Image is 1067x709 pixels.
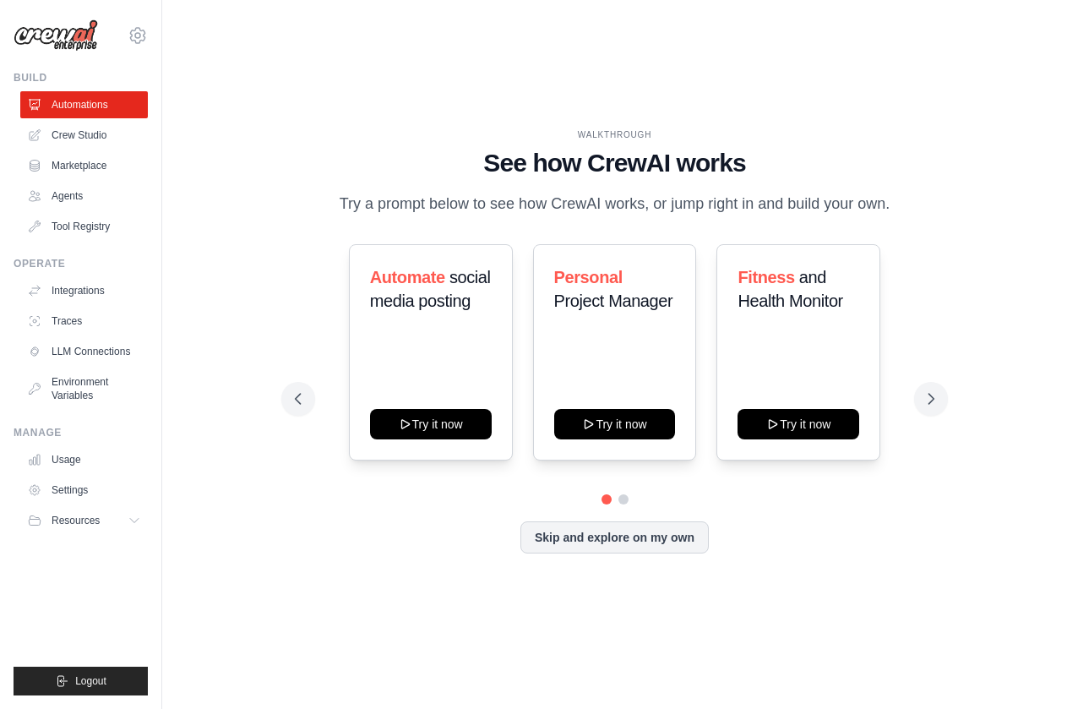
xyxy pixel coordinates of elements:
span: Fitness [738,268,794,286]
span: Resources [52,514,100,527]
a: Crew Studio [20,122,148,149]
span: Automate [370,268,445,286]
a: Marketplace [20,152,148,179]
span: social media posting [370,268,491,310]
a: Integrations [20,277,148,304]
button: Skip and explore on my own [520,521,709,554]
button: Logout [14,667,148,695]
p: Try a prompt below to see how CrewAI works, or jump right in and build your own. [331,192,899,216]
img: Logo [14,19,98,52]
a: Traces [20,308,148,335]
div: WALKTHROUGH [295,128,935,141]
span: Project Manager [554,292,673,310]
a: Environment Variables [20,368,148,409]
a: Automations [20,91,148,118]
button: Resources [20,507,148,534]
a: Tool Registry [20,213,148,240]
span: Logout [75,674,106,688]
a: Agents [20,183,148,210]
a: Settings [20,477,148,504]
span: Personal [554,268,623,286]
div: Manage [14,426,148,439]
div: Build [14,71,148,85]
button: Try it now [738,409,859,439]
button: Try it now [370,409,492,439]
span: and Health Monitor [738,268,842,310]
button: Try it now [554,409,676,439]
a: LLM Connections [20,338,148,365]
h1: See how CrewAI works [295,148,935,178]
div: Operate [14,257,148,270]
a: Usage [20,446,148,473]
